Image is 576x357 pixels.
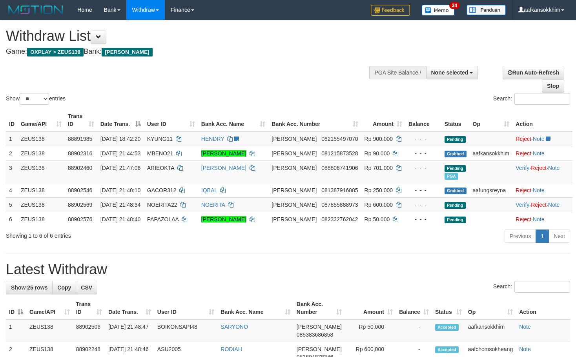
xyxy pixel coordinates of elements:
[396,297,432,319] th: Balance: activate to sort column ascending
[516,150,531,157] a: Reject
[297,331,333,338] span: Copy 085383686858 to clipboard
[100,187,140,193] span: [DATE] 21:48:10
[321,202,358,208] span: Copy 087855888973 to clipboard
[272,150,317,157] span: [PERSON_NAME]
[6,28,376,44] h1: Withdraw List
[217,297,293,319] th: Bank Acc. Name: activate to sort column ascending
[432,297,465,319] th: Status: activate to sort column ascending
[408,164,438,172] div: - - -
[201,187,217,193] a: IQBAL
[6,146,18,160] td: 2
[81,284,92,291] span: CSV
[533,150,545,157] a: Note
[519,346,531,352] a: Note
[68,216,92,222] span: 88902576
[18,197,65,212] td: ZEUS138
[514,93,570,105] input: Search:
[548,202,560,208] a: Note
[408,215,438,223] div: - - -
[408,149,438,157] div: - - -
[201,165,246,171] a: [PERSON_NAME]
[516,165,529,171] a: Verify
[321,150,358,157] span: Copy 081215873528 to clipboard
[221,324,248,330] a: SARYONO
[6,212,18,226] td: 6
[512,109,572,131] th: Action
[449,2,460,9] span: 34
[445,188,467,194] span: Grabbed
[57,284,71,291] span: Copy
[268,109,361,131] th: Bank Acc. Number: activate to sort column ascending
[6,197,18,212] td: 5
[100,150,140,157] span: [DATE] 21:44:53
[445,136,466,143] span: Pending
[147,216,179,222] span: PAPAZOLAA
[147,136,173,142] span: KYUNG11
[100,136,140,142] span: [DATE] 18:42:20
[365,165,393,171] span: Rp 701.000
[408,135,438,143] div: - - -
[144,109,198,131] th: User ID: activate to sort column ascending
[272,216,317,222] span: [PERSON_NAME]
[365,202,393,208] span: Rp 600.000
[18,146,65,160] td: ZEUS138
[147,165,174,171] span: ARIEOKTA
[272,202,317,208] span: [PERSON_NAME]
[6,93,66,105] label: Show entries
[408,186,438,194] div: - - -
[512,131,572,146] td: ·
[6,262,570,277] h1: Latest Withdraw
[52,281,76,294] a: Copy
[6,160,18,183] td: 3
[100,202,140,208] span: [DATE] 21:48:34
[536,229,549,243] a: 1
[441,109,470,131] th: Status
[147,150,173,157] span: MBENO21
[201,136,224,142] a: HENDRY
[519,324,531,330] a: Note
[297,346,342,352] span: [PERSON_NAME]
[405,109,441,131] th: Balance
[293,297,345,319] th: Bank Acc. Number: activate to sort column ascending
[18,131,65,146] td: ZEUS138
[6,48,376,56] h4: Game: Bank:
[435,324,459,331] span: Accepted
[345,297,396,319] th: Amount: activate to sort column ascending
[6,183,18,197] td: 4
[531,165,547,171] a: Reject
[321,165,358,171] span: Copy 088806741906 to clipboard
[465,319,516,342] td: aafkansokkhim
[365,150,390,157] span: Rp 90.000
[396,319,432,342] td: -
[6,319,26,342] td: 1
[6,297,26,319] th: ID: activate to sort column descending
[68,187,92,193] span: 88902546
[68,202,92,208] span: 88902569
[422,5,455,16] img: Button%20Memo.svg
[467,5,506,15] img: panduan.png
[6,109,18,131] th: ID
[68,150,92,157] span: 88902316
[549,229,570,243] a: Next
[198,109,269,131] th: Bank Acc. Name: activate to sort column ascending
[20,93,49,105] select: Showentries
[548,165,560,171] a: Note
[26,319,73,342] td: ZEUS138
[65,109,97,131] th: Trans ID: activate to sort column ascending
[512,160,572,183] td: · ·
[493,281,570,293] label: Search:
[408,201,438,209] div: - - -
[201,216,246,222] a: [PERSON_NAME]
[100,165,140,171] span: [DATE] 21:47:06
[531,202,547,208] a: Reject
[201,202,225,208] a: NOERITA
[470,146,513,160] td: aafkansokkhim
[154,297,218,319] th: User ID: activate to sort column ascending
[365,216,390,222] span: Rp 50.000
[371,5,410,16] img: Feedback.jpg
[516,187,531,193] a: Reject
[512,146,572,160] td: ·
[321,136,358,142] span: Copy 082155497070 to clipboard
[18,160,65,183] td: ZEUS138
[18,109,65,131] th: Game/API: activate to sort column ascending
